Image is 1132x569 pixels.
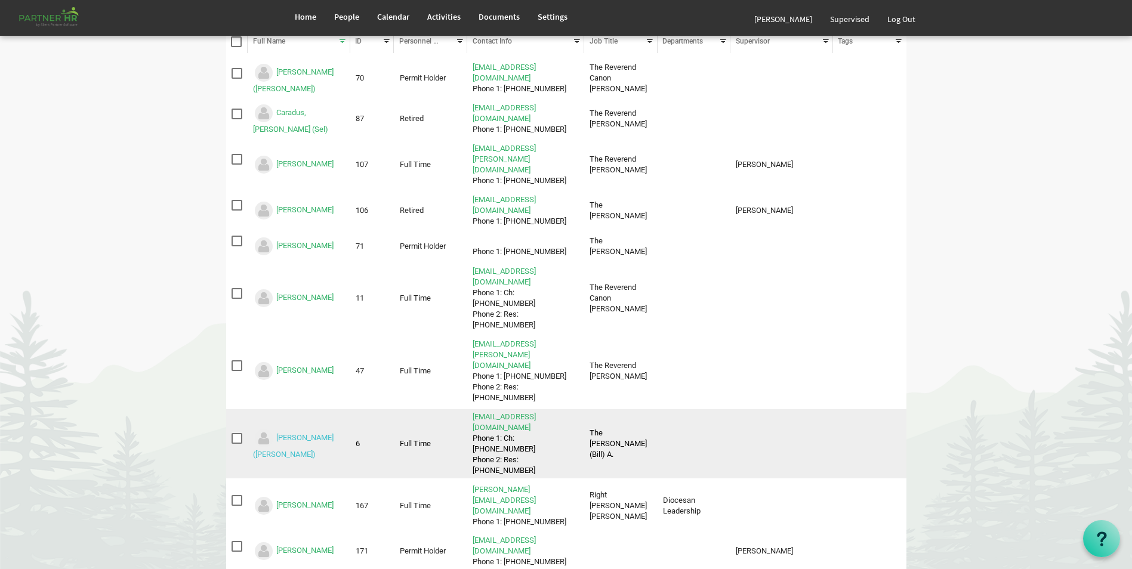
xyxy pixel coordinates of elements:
img: Could not locate image [253,154,274,175]
td: Caradus, Selwyn (Sel) is template cell column header Full Name [248,100,350,137]
td: checkbox [226,264,248,333]
td: column header Supervisor [730,60,833,97]
td: checkbox [226,60,248,97]
span: ID [355,37,362,45]
a: [PERSON_NAME] [276,546,334,555]
td: column header Supervisor [730,409,833,478]
img: Could not locate image [253,360,274,382]
td: Chisholm, Andrew is template cell column header Full Name [248,264,350,333]
img: Could not locate image [253,495,274,517]
span: Supervised [830,14,869,24]
td: Retired column header Personnel Type [394,192,467,229]
span: Supervisor [736,37,770,45]
td: Full Time column header Personnel Type [394,141,467,188]
span: Documents [479,11,520,22]
a: [EMAIL_ADDRESS][DOMAIN_NAME] [473,195,536,215]
a: [PERSON_NAME][EMAIL_ADDRESS][DOMAIN_NAME] [473,485,536,515]
span: Job Title [590,37,618,45]
td: 107 column header ID [350,141,394,188]
td: checkbox [226,100,248,137]
td: 87 column header ID [350,100,394,137]
td: Right Reverend William Grant Cliff column header Job Title [584,482,658,530]
td: 71 column header ID [350,233,394,261]
a: [EMAIL_ADDRESS][DOMAIN_NAME] [473,63,536,82]
td: column header Departments [658,336,731,406]
td: column header Supervisor [730,482,833,530]
td: 6 column header ID [350,409,394,478]
td: Cliff, William is template cell column header Full Name [248,482,350,530]
td: column header Tags [833,60,906,97]
td: case.peter@gmail.comPhone 1: 613-766-1683 is template cell column header Contact Info [467,141,584,188]
td: caradi@islandnet.comPhone 1: 250-384-0133 is template cell column header Contact Info [467,100,584,137]
td: column header Tags [833,233,906,261]
a: [PERSON_NAME] [276,205,334,214]
td: The Reverend Canon Anthony C. column header Job Title [584,60,658,97]
td: Phone 1: 613-659-3279 is template cell column header Contact Info [467,233,584,261]
td: Caswell, Michael is template cell column header Full Name [248,192,350,229]
td: Full Time column header Personnel Type [394,482,467,530]
td: checkbox [226,141,248,188]
td: wclarke@ontario.anglican.ca Phone 1: Ch: 613-389-00683Phone 2: Res: 613-384-4698 is template cell... [467,409,584,478]
td: bishop@ontario.anglican.caPhone 1: 613-544-4671 is template cell column header Contact Info [467,482,584,530]
td: The Reverend Lisa column header Job Title [584,336,658,406]
td: column header Departments [658,141,731,188]
td: column header Tags [833,336,906,406]
td: checkbox [226,336,248,406]
td: checkbox [226,482,248,530]
span: People [334,11,359,22]
span: Tags [838,37,853,45]
td: checkbox [226,192,248,229]
a: [PERSON_NAME] [745,2,821,36]
td: column header Supervisor [730,264,833,333]
a: [EMAIL_ADDRESS][DOMAIN_NAME] [473,536,536,555]
img: Could not locate image [253,287,274,309]
td: 106 column header ID [350,192,394,229]
td: The Reverend Canon Andrew G. column header Job Title [584,264,658,333]
td: tcapon@ontario.anglican.caPhone 1: 613-545-9781 is template cell column header Contact Info [467,60,584,97]
td: Capon, Anthony (Tony) is template cell column header Full Name [248,60,350,97]
td: Full Time column header Personnel Type [394,409,467,478]
td: lchisholm-smith@ontario.anglican.caPhone 1: (613) 548-7254Phone 2: Res: 613-507-7989 is template ... [467,336,584,406]
img: Could not locate image [253,236,274,257]
a: [PERSON_NAME] [276,500,334,509]
td: 70 column header ID [350,60,394,97]
td: Michael, Douglas column header Supervisor [730,141,833,188]
td: Case, Peter is template cell column header Full Name [248,141,350,188]
a: [PERSON_NAME] [276,159,334,168]
td: Clarke, William (Bill) is template cell column header Full Name [248,409,350,478]
td: column header Supervisor [730,336,833,406]
span: Departments [662,37,703,45]
span: Personnel Type [399,37,449,45]
td: column header Supervisor [730,100,833,137]
span: Contact Info [473,37,512,45]
img: Could not locate image [253,540,274,562]
td: column header Tags [833,409,906,478]
td: 47 column header ID [350,336,394,406]
td: column header Departments [658,409,731,478]
a: [PERSON_NAME] ([PERSON_NAME]) [253,433,334,459]
a: Caradus, [PERSON_NAME] (Sel) [253,109,328,134]
a: [EMAIL_ADDRESS][PERSON_NAME][DOMAIN_NAME] [473,339,536,370]
td: Permit Holder column header Personnel Type [394,233,467,261]
td: column header Tags [833,482,906,530]
span: Calendar [377,11,409,22]
img: Could not locate image [253,428,274,449]
td: achisholm@ontario.anglican.caPhone 1: Ch: 613-548-7254Phone 2: Res: 613-507-7989 is template cell... [467,264,584,333]
td: Caulkins, Rodney is template cell column header Full Name [248,233,350,261]
td: Full Time column header Personnel Type [394,264,467,333]
td: Full Time column header Personnel Type [394,336,467,406]
span: Settings [538,11,567,22]
td: 11 column header ID [350,264,394,333]
img: Could not locate image [253,103,274,124]
a: [PERSON_NAME] [276,293,334,302]
a: [EMAIL_ADDRESS][DOMAIN_NAME] [473,412,536,432]
td: The Reverend Sel column header Job Title [584,100,658,137]
td: Diocesan Leadership column header Departments [658,482,731,530]
td: column header Departments [658,192,731,229]
span: Activities [427,11,461,22]
td: Permit Holder column header Personnel Type [394,60,467,97]
td: The Reverend Canon Peter column header Job Title [584,141,658,188]
a: Supervised [821,2,878,36]
img: Could not locate image [253,200,274,221]
td: checkbox [226,409,248,478]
